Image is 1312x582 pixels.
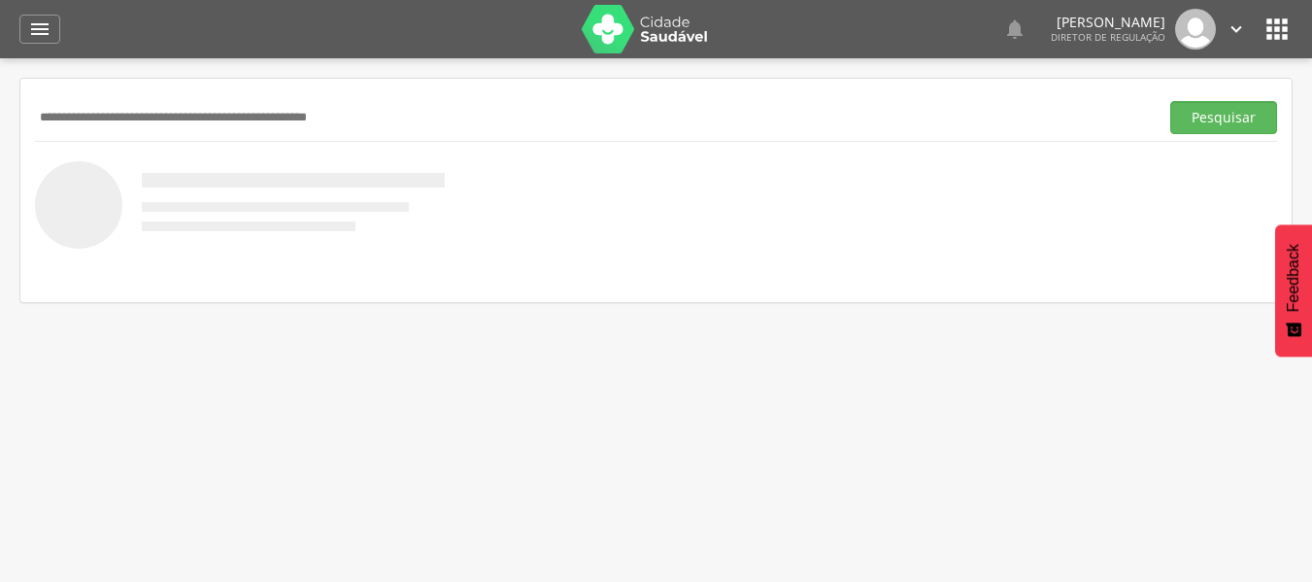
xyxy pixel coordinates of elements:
i:  [28,17,51,41]
span: Feedback [1285,244,1302,312]
button: Pesquisar [1170,101,1277,134]
a:  [1226,9,1247,50]
a:  [1003,9,1026,50]
button: Feedback - Mostrar pesquisa [1275,224,1312,357]
span: Diretor de regulação [1051,30,1165,44]
i:  [1003,17,1026,41]
p: [PERSON_NAME] [1051,16,1165,29]
a:  [19,15,60,44]
i:  [1262,14,1293,45]
i:  [1226,18,1247,40]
